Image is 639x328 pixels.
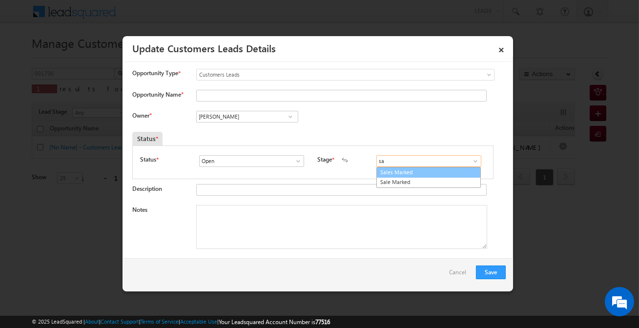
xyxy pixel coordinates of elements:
div: Status [132,132,163,145]
div: Minimize live chat window [160,5,184,28]
label: Opportunity Name [132,91,183,98]
label: Description [132,185,162,192]
a: About [85,318,99,325]
textarea: Type your message and hit 'Enter' [13,90,178,247]
a: Terms of Service [141,318,179,325]
label: Status [140,155,156,164]
span: Opportunity Type [132,69,178,78]
a: × [493,40,510,57]
input: Type to Search [376,155,481,167]
a: Sale Marked [377,177,480,187]
input: Type to Search [199,155,304,167]
a: Update Customers Leads Details [132,41,276,55]
input: Type to Search [196,111,298,123]
a: Contact Support [101,318,139,325]
a: Customers Leads [196,69,495,81]
button: Save [476,266,506,279]
a: Acceptable Use [180,318,217,325]
div: Chat with us now [51,51,164,64]
label: Owner [132,112,151,119]
a: Cancel [449,266,471,284]
a: Show All Items [467,156,479,166]
a: Sales Marked [376,167,481,178]
span: 77516 [315,318,330,326]
a: Show All Items [289,156,302,166]
label: Stage [317,155,332,164]
span: © 2025 LeadSquared | | | | | [32,317,330,327]
span: Your Leadsquared Account Number is [219,318,330,326]
span: Customers Leads [197,70,454,79]
em: Start Chat [133,256,177,269]
label: Notes [132,206,147,213]
a: Show All Items [284,112,296,122]
img: d_60004797649_company_0_60004797649 [17,51,41,64]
